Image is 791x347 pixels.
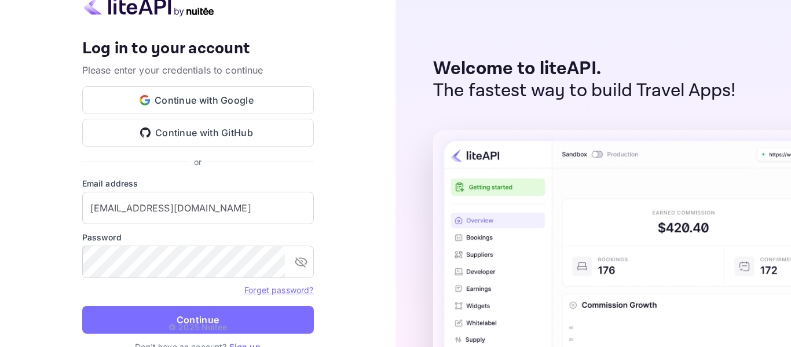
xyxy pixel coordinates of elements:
[169,321,227,333] p: © 2025 Nuitee
[82,231,314,243] label: Password
[82,306,314,334] button: Continue
[433,80,736,102] p: The fastest way to build Travel Apps!
[433,58,736,80] p: Welcome to liteAPI.
[292,201,306,215] keeper-lock: Open Keeper Popup
[244,284,313,295] a: Forget password?
[82,192,314,224] input: Enter your email address
[290,250,313,273] button: toggle password visibility
[244,285,313,295] a: Forget password?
